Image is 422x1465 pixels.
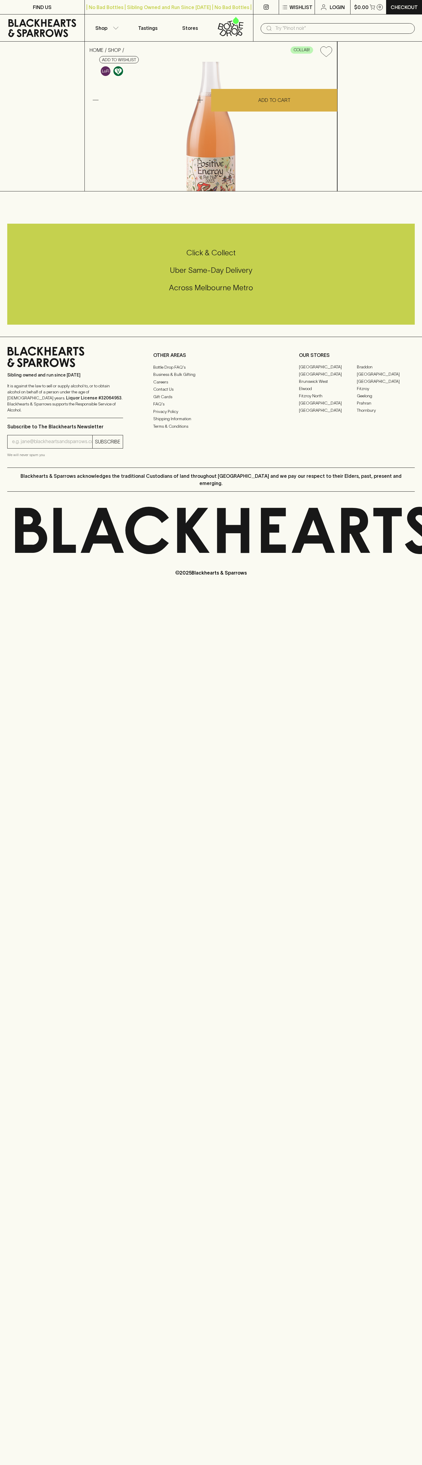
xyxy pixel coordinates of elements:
[299,371,357,378] a: [GEOGRAPHIC_DATA]
[275,24,410,33] input: Try "Pinot noir"
[299,407,357,414] a: [GEOGRAPHIC_DATA]
[90,47,103,53] a: HOME
[108,47,121,53] a: SHOP
[101,66,110,76] img: Lo-Fi
[99,56,139,63] button: Add to wishlist
[318,44,335,59] button: Add to wishlist
[182,24,198,32] p: Stores
[357,364,415,371] a: Braddon
[7,383,123,413] p: It is against the law to sell or supply alcohol to, or to obtain alcohol on behalf of a person un...
[85,14,127,41] button: Shop
[357,371,415,378] a: [GEOGRAPHIC_DATA]
[354,4,369,11] p: $0.00
[7,224,415,325] div: Call to action block
[153,423,269,430] a: Terms & Conditions
[169,14,211,41] a: Stores
[99,65,112,77] a: Some may call it natural, others minimum intervention, either way, it’s hands off & maybe even a ...
[7,248,415,258] h5: Click & Collect
[153,351,269,359] p: OTHER AREAS
[211,89,337,112] button: ADD TO CART
[127,14,169,41] a: Tastings
[7,283,415,293] h5: Across Melbourne Metro
[153,408,269,415] a: Privacy Policy
[112,65,125,77] a: Made without the use of any animal products.
[113,66,123,76] img: Vegan
[299,400,357,407] a: [GEOGRAPHIC_DATA]
[330,4,345,11] p: Login
[95,24,107,32] p: Shop
[138,24,157,32] p: Tastings
[357,407,415,414] a: Thornbury
[12,472,410,487] p: Blackhearts & Sparrows acknowledges the traditional Custodians of land throughout [GEOGRAPHIC_DAT...
[299,351,415,359] p: OUR STORES
[379,5,381,9] p: 0
[299,385,357,392] a: Elwood
[290,4,313,11] p: Wishlist
[93,435,123,448] button: SUBSCRIBE
[153,378,269,386] a: Careers
[95,438,120,445] p: SUBSCRIBE
[7,265,415,275] h5: Uber Same-Day Delivery
[12,437,92,446] input: e.g. jane@blackheartsandsparrows.com.au
[357,385,415,392] a: Fitzroy
[153,364,269,371] a: Bottle Drop FAQ's
[153,393,269,400] a: Gift Cards
[357,392,415,400] a: Geelong
[299,392,357,400] a: Fitzroy North
[7,372,123,378] p: Sibling owned and run since [DATE]
[153,401,269,408] a: FAQ's
[7,452,123,458] p: We will never spam you
[258,96,290,104] p: ADD TO CART
[7,423,123,430] p: Subscribe to The Blackhearts Newsletter
[153,371,269,378] a: Business & Bulk Gifting
[299,364,357,371] a: [GEOGRAPHIC_DATA]
[357,400,415,407] a: Prahran
[153,386,269,393] a: Contact Us
[85,62,337,191] img: 33631.png
[291,47,313,53] span: COLLAB!
[299,378,357,385] a: Brunswick West
[33,4,52,11] p: FIND US
[391,4,418,11] p: Checkout
[357,378,415,385] a: [GEOGRAPHIC_DATA]
[66,395,122,400] strong: Liquor License #32064953
[153,415,269,423] a: Shipping Information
